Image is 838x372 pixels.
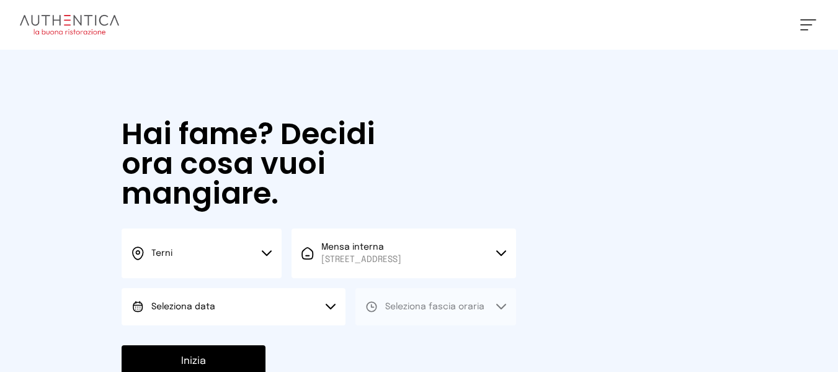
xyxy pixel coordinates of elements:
[321,253,401,266] span: [STREET_ADDRESS]
[151,249,172,258] span: Terni
[20,15,119,35] img: logo.8f33a47.png
[122,119,417,209] h1: Hai fame? Decidi ora cosa vuoi mangiare.
[122,288,345,325] button: Seleziona data
[122,229,282,278] button: Terni
[321,241,401,266] span: Mensa interna
[292,229,515,278] button: Mensa interna[STREET_ADDRESS]
[385,302,484,311] span: Seleziona fascia oraria
[151,302,215,311] span: Seleziona data
[355,288,515,325] button: Seleziona fascia oraria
